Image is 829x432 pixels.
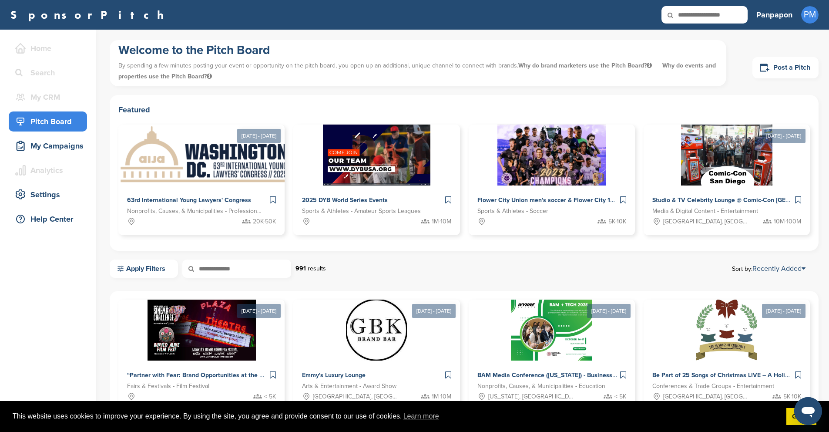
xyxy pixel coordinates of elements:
a: [DATE] - [DATE] Sponsorpitch & Studio & TV Celebrity Lounge @ Comic-Con [GEOGRAPHIC_DATA]. Over 3... [644,111,810,235]
a: Post a Pitch [752,57,819,78]
a: learn more about cookies [402,410,440,423]
p: By spending a few minutes posting your event or opportunity on the pitch board, you open up an ad... [118,58,718,84]
div: [DATE] - [DATE] [412,304,456,318]
div: Analytics [13,162,87,178]
div: Home [13,40,87,56]
div: My CRM [13,89,87,105]
a: Apply Filters [110,260,178,278]
span: This website uses cookies to improve your experience. By using the site, you agree and provide co... [13,410,779,423]
a: Help Center [9,209,87,229]
img: Sponsorpitch & [696,300,757,361]
a: [DATE] - [DATE] Sponsorpitch & Emmy's Luxury Lounge Arts & Entertainment - Award Show [GEOGRAPHIC... [293,286,460,410]
div: [DATE] - [DATE] [237,304,281,318]
a: SponsorPitch [10,9,169,20]
span: Sports & Athletes - Soccer [477,206,548,216]
div: Help Center [13,211,87,227]
span: Fairs & Festivals - Film Festival [127,381,209,391]
a: Pitch Board [9,111,87,132]
span: results [308,265,326,272]
div: [DATE] - [DATE] [237,129,281,143]
span: BAM Media Conference ([US_STATE]) - Business and Technical Media [477,371,672,379]
a: Sponsorpitch & 2025 DYB World Series Events Sports & Athletes - Amateur Sports Leagues 1M-10M [293,125,460,235]
iframe: ปุ่มเพื่อเปิดใช้หน้าต่างการส่งข้อความ [794,397,822,425]
img: Sponsorpitch & [497,125,606,186]
span: 10M-100M [774,217,801,226]
div: Settings [13,187,87,202]
span: Flower City Union men's soccer & Flower City 1872 women's soccer [477,196,667,204]
span: Sports & Athletes - Amateur Sports Leagues [302,206,421,216]
a: [DATE] - [DATE] Sponsorpitch & Be Part of 25 Songs of Christmas LIVE – A Holiday Experience That ... [644,286,810,410]
img: Sponsorpitch & [346,300,407,361]
span: Arts & Entertainment - Award Show [302,381,396,391]
span: 1M-10M [432,217,451,226]
span: [GEOGRAPHIC_DATA], [GEOGRAPHIC_DATA] [663,217,749,226]
span: Media & Digital Content - Entertainment [652,206,758,216]
a: Settings [9,185,87,205]
span: Nonprofits, Causes, & Municipalities - Education [477,381,605,391]
h1: Welcome to the Pitch Board [118,42,718,58]
div: My Campaigns [13,138,87,154]
span: Conferences & Trade Groups - Entertainment [652,381,774,391]
div: [DATE] - [DATE] [587,304,631,318]
span: 5K-10K [608,217,626,226]
span: < 5K [614,392,626,402]
span: Why do brand marketers use the Pitch Board? [518,62,654,69]
a: My Campaigns [9,136,87,156]
span: Emmy's Luxury Lounge [302,371,366,379]
a: [DATE] - [DATE] Sponsorpitch & “Partner with Fear: Brand Opportunities at the Buried Alive Film F... [118,286,285,410]
span: [GEOGRAPHIC_DATA], [GEOGRAPHIC_DATA] [663,392,749,402]
div: Search [13,65,87,81]
img: Sponsorpitch & [118,125,291,186]
a: dismiss cookie message [786,408,816,425]
img: Sponsorpitch & [511,300,592,361]
a: Recently Added [752,264,806,273]
a: Panpapon [756,5,792,24]
span: < 5K [264,392,276,402]
div: Pitch Board [13,114,87,129]
a: [DATE] - [DATE] Sponsorpitch & 63rd International Young Lawyers' Congress Nonprofits, Causes, & M... [118,111,285,235]
h3: Panpapon [756,9,792,21]
span: “Partner with Fear: Brand Opportunities at the Buried Alive Film Festival” [127,371,334,379]
img: Sponsorpitch & [681,125,772,186]
span: PM [801,6,819,24]
span: Sort by: [732,265,806,272]
div: [DATE] - [DATE] [762,129,806,143]
span: Nonprofits, Causes, & Municipalities - Professional Development [127,206,263,216]
a: Sponsorpitch & Flower City Union men's soccer & Flower City 1872 women's soccer Sports & Athletes... [469,125,635,235]
span: 63rd International Young Lawyers' Congress [127,196,251,204]
span: [US_STATE], [GEOGRAPHIC_DATA] [488,392,574,402]
span: [GEOGRAPHIC_DATA], [GEOGRAPHIC_DATA] [313,392,399,402]
img: Sponsorpitch & [323,125,430,186]
a: [DATE] - [DATE] Sponsorpitch & BAM Media Conference ([US_STATE]) - Business and Technical Media N... [469,286,635,410]
span: 5K-10K [783,392,801,402]
img: Sponsorpitch & [148,300,256,361]
a: Analytics [9,160,87,180]
span: 20K-50K [253,217,276,226]
h2: Featured [118,104,810,116]
strong: 991 [295,265,306,272]
span: 1M-10M [432,392,451,402]
span: 2025 DYB World Series Events [302,196,388,204]
a: Search [9,63,87,83]
div: [DATE] - [DATE] [762,304,806,318]
a: My CRM [9,87,87,107]
a: Home [9,38,87,58]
